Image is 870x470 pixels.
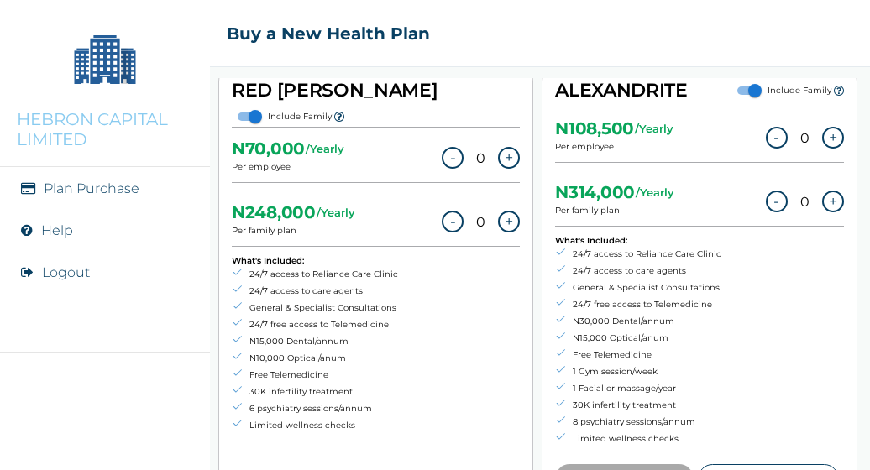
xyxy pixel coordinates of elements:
[232,208,316,217] h2: N 248,000
[232,350,398,367] li: N10,000 Optical/anum
[232,283,398,300] li: 24/7 access to care agents
[555,124,634,133] h2: N 108,500
[555,263,721,279] li: 24/7 access to care agents
[232,333,398,350] li: N15,000 Dental/annum
[766,191,788,212] button: -
[834,85,844,97] i: Let employees add up to 5 family members, including spouse and children, to their health plans.
[555,347,721,363] li: Free Telemedicine
[232,266,398,283] li: 24/7 access to Reliance Care Clinic
[555,180,674,216] div: Per family plan
[42,264,90,280] button: Logout
[498,147,520,169] button: +
[232,384,398,400] li: 30K infertility treatment
[232,75,438,107] h2: RED [PERSON_NAME]
[555,296,721,313] li: 24/7 free access to Telemedicine
[227,23,430,44] h2: Buy a New Health Plan
[555,279,721,296] li: General & Specialist Consultations
[317,206,355,219] p: / Yearly
[442,147,464,169] button: -
[636,185,674,199] p: / Yearly
[232,144,305,153] h2: N 70,000
[306,142,344,155] p: / Yearly
[822,191,844,212] button: +
[822,127,844,149] button: +
[334,111,344,123] i: Let employees add up to 5 family members, including spouse and children, to their health plans.
[17,428,193,453] img: RelianceHMO's Logo
[555,116,673,152] div: Per employee
[498,211,520,232] button: +
[555,75,687,107] h2: ALEXANDRITE
[232,417,398,434] li: Limited wellness checks
[800,130,810,146] p: 0
[44,180,139,196] a: Plan Purchase
[232,400,398,417] li: 6 psychiatry sessions/annum
[232,367,398,384] li: Free Telemedicine
[800,194,810,210] p: 0
[555,313,721,330] li: N30,000 Dental/annum
[41,222,73,238] a: Help
[555,330,721,347] li: N15,000 Optical/anum
[268,111,332,122] label: Include Family
[476,150,485,166] p: 0
[442,211,464,232] button: -
[63,17,147,101] img: Company
[555,246,721,263] li: 24/7 access to Reliance Care Clinic
[555,414,721,431] li: 8 psychiatry sessions/annum
[768,85,831,96] label: Include Family
[232,200,355,236] div: Per family plan
[555,188,635,196] h2: N 314,000
[555,431,721,447] li: Limited wellness checks
[476,214,485,230] p: 0
[635,122,673,135] p: / Yearly
[232,255,398,266] p: What's Included:
[232,316,398,333] li: 24/7 free access to Telemedicine
[555,397,721,414] li: 30K infertility treatment
[17,109,193,149] p: HEBRON CAPITAL LIMITED
[232,136,344,172] div: Per employee
[232,300,398,316] li: General & Specialist Consultations
[766,127,788,149] button: -
[555,363,721,380] li: 1 Gym session/week
[555,380,721,397] li: 1 Facial or massage/year
[555,235,721,246] p: What's Included:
